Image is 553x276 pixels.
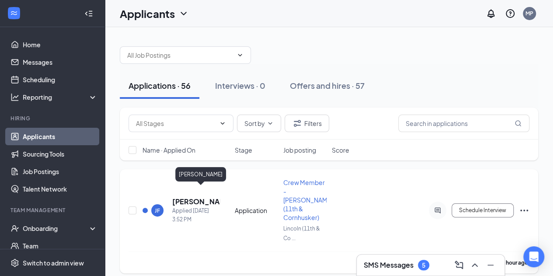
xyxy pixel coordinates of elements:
svg: ChevronDown [219,120,226,127]
a: Team [23,237,97,255]
input: All Job Postings [127,50,233,60]
span: Stage [235,146,252,154]
a: Applicants [23,128,97,145]
div: Applications · 56 [129,80,191,91]
div: Reporting [23,93,98,101]
div: Offers and hires · 57 [290,80,365,91]
b: an hour ago [499,259,528,266]
div: Interviews · 0 [215,80,265,91]
span: Crew Member - [PERSON_NAME] (11th & Cornhusker) [283,178,333,221]
div: 5 [422,262,425,269]
a: Job Postings [23,163,97,180]
svg: Analysis [10,93,19,101]
div: [PERSON_NAME] [175,167,226,182]
svg: QuestionInfo [505,8,515,19]
svg: WorkstreamLogo [10,9,18,17]
div: Hiring [10,115,96,122]
h3: SMS Messages [364,260,414,270]
a: Scheduling [23,71,97,88]
span: Sort by [244,120,265,126]
svg: Minimize [485,260,496,270]
span: Name · Applied On [143,146,195,154]
a: Talent Network [23,180,97,198]
h1: Applicants [120,6,175,21]
button: Schedule Interview [452,203,514,217]
a: Home [23,36,97,53]
div: Application [235,206,278,215]
svg: ChevronDown [178,8,189,19]
button: ChevronUp [468,258,482,272]
a: Messages [23,53,97,71]
div: JF [155,207,160,214]
div: Onboarding [23,224,90,233]
div: Applied [DATE] 3:52 PM [172,206,220,224]
div: Team Management [10,206,96,214]
svg: Settings [10,259,19,267]
svg: ActiveChat [432,207,443,214]
input: All Stages [136,119,216,128]
button: Filter Filters [285,115,329,132]
button: Sort byChevronDown [237,115,281,132]
span: Lincoln (11th & Co ... [283,225,320,241]
span: Job posting [283,146,316,154]
svg: Ellipses [519,205,529,216]
svg: ComposeMessage [454,260,464,270]
button: ComposeMessage [452,258,466,272]
svg: UserCheck [10,224,19,233]
svg: ChevronDown [237,52,243,59]
svg: ChevronUp [470,260,480,270]
span: Score [332,146,349,154]
svg: MagnifyingGlass [515,120,522,127]
svg: Filter [292,118,303,129]
svg: Notifications [486,8,496,19]
input: Search in applications [398,115,529,132]
button: Minimize [483,258,497,272]
div: Open Intercom Messenger [523,246,544,267]
h5: [PERSON_NAME] [172,197,220,206]
div: MP [525,10,533,17]
svg: Collapse [84,9,93,18]
a: Sourcing Tools [23,145,97,163]
div: Switch to admin view [23,259,84,267]
svg: ChevronDown [267,120,274,127]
